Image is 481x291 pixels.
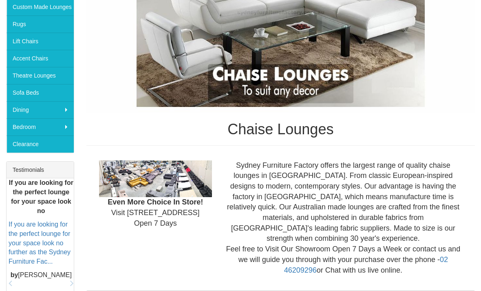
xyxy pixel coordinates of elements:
[284,255,448,274] a: 02 46209296
[9,221,71,265] a: If you are looking for the perfect lounge for your space look no further as the Sydney Furniture ...
[7,101,74,118] a: Dining
[7,84,74,101] a: Sofa Beds
[108,198,203,206] b: Even More Choice In Store!
[218,160,468,276] div: Sydney Furniture Factory offers the largest range of quality chaise lounges in [GEOGRAPHIC_DATA]....
[11,271,18,278] b: by
[7,16,74,33] a: Rugs
[7,33,74,50] a: Lift Chairs
[7,136,74,153] a: Clearance
[99,160,212,198] img: Showroom
[7,50,74,67] a: Accent Chairs
[93,160,218,229] div: Visit [STREET_ADDRESS] Open 7 Days
[86,121,475,138] h1: Chaise Lounges
[9,179,73,214] b: If you are looking for the perfect lounge for your space look no
[7,67,74,84] a: Theatre Lounges
[7,162,74,178] div: Testimonials
[9,271,74,280] p: [PERSON_NAME]
[7,118,74,136] a: Bedroom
